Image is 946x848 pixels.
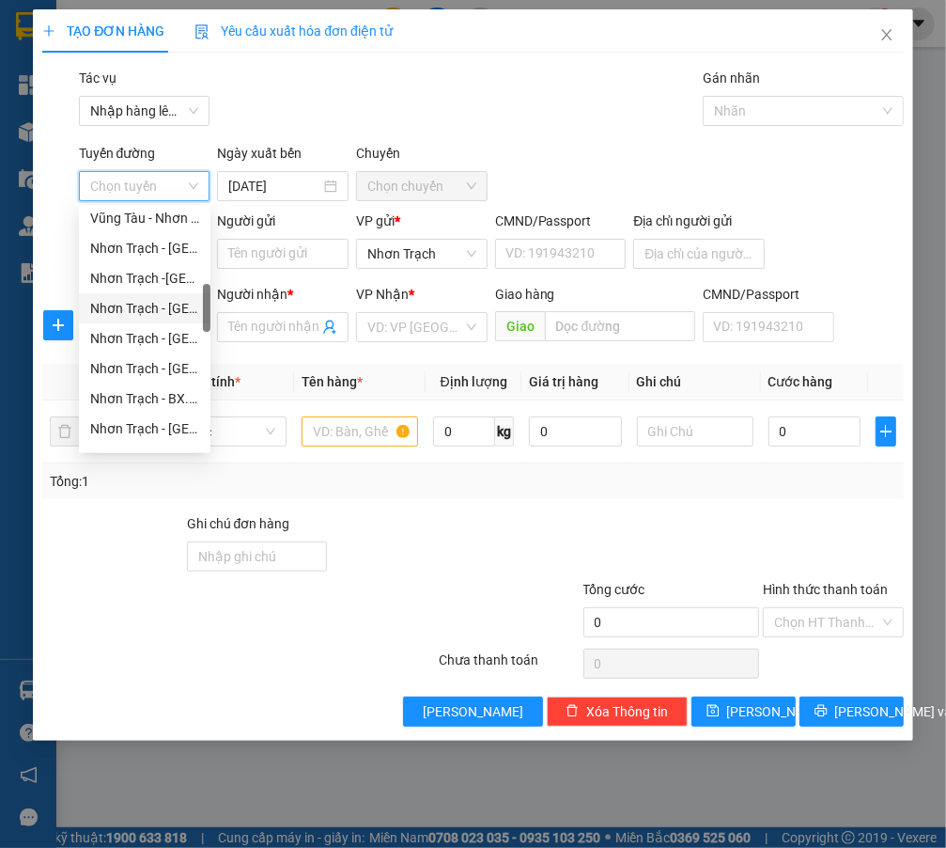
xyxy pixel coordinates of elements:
[302,374,363,389] span: Tên hàng
[90,328,199,349] div: Nhơn Trạch - [GEOGRAPHIC_DATA] ([GEOGRAPHIC_DATA])
[42,24,164,39] span: TẠO ĐƠN HÀNG
[90,388,199,409] div: Nhơn Trạch - BX.Miền Tây (hàng hóa)
[90,358,199,379] div: Nhơn Trạch - [GEOGRAPHIC_DATA] (Hàng hóa)
[322,320,337,335] span: user-add
[703,284,834,305] div: CMND/Passport
[217,284,349,305] div: Người nhận
[861,9,913,62] button: Close
[799,697,904,727] button: printer[PERSON_NAME] và In
[79,444,210,474] div: Sài Gòn - Vũng Tàu (Hàng Hoá)
[181,417,275,446] span: Khác
[586,701,668,722] span: Xóa Thông tin
[529,416,622,447] input: 0
[187,542,327,572] input: Ghi chú đơn hàng
[423,701,523,722] span: [PERSON_NAME]
[441,374,507,389] span: Định lượng
[302,416,418,447] input: VD: Bàn, Ghế
[90,97,199,125] span: Nhập hàng lên xe
[187,516,290,531] label: Ghi chú đơn hàng
[43,310,73,340] button: plus
[876,416,896,447] button: plus
[879,27,894,42] span: close
[495,416,514,447] span: kg
[79,384,210,414] div: Nhơn Trạch - BX.Miền Tây (hàng hóa)
[79,143,210,171] div: Tuyến đường
[217,143,349,171] div: Ngày xuất bến
[727,701,828,722] span: [PERSON_NAME]
[79,263,210,293] div: Nhơn Trạch -Bà Rịa (Hàng hóa)
[79,323,210,353] div: Nhơn Trạch - An Đông (Hàng hóa)
[356,211,488,231] div: VP gửi
[90,448,199,469] div: Sài Gòn - [PERSON_NAME] ([PERSON_NAME])
[79,293,210,323] div: Nhơn Trạch - Miền Đông 387 (Hàng hóa)
[691,697,796,727] button: save[PERSON_NAME]
[547,697,687,727] button: deleteXóa Thông tin
[814,704,828,719] span: printer
[545,311,696,341] input: Dọc đường
[90,268,199,289] div: Nhơn Trạch -[GEOGRAPHIC_DATA] ([GEOGRAPHIC_DATA])
[367,172,476,200] span: Chọn chuyến
[495,287,555,302] span: Giao hàng
[637,416,753,447] input: Ghi Chú
[876,424,895,439] span: plus
[706,704,720,719] span: save
[633,211,765,231] div: Địa chỉ người gửi
[90,418,199,439] div: Nhơn Trạch - [GEOGRAPHIC_DATA] ([GEOGRAPHIC_DATA])
[90,298,199,319] div: Nhơn Trạch - [GEOGRAPHIC_DATA] 387 ([GEOGRAPHIC_DATA])
[583,582,645,597] span: Tổng cước
[768,374,833,389] span: Cước hàng
[566,704,579,719] span: delete
[529,374,598,389] span: Giá trị hàng
[217,211,349,231] div: Người gửi
[437,650,581,683] div: Chưa thanh toán
[194,24,393,39] span: Yêu cầu xuất hóa đơn điện tử
[79,414,210,444] div: Nhơn Trạch - Sài Gòn (Hàng hóa)
[79,233,210,263] div: Nhơn Trạch - Vũng Tàu (Hàng hóa)
[367,240,476,268] span: Nhơn Trạch
[79,71,116,86] label: Tác vụ
[50,416,80,447] button: delete
[228,176,320,196] input: 11/10/2025
[356,287,409,302] span: VP Nhận
[50,471,367,492] div: Tổng: 1
[495,311,545,341] span: Giao
[629,364,761,400] th: Ghi chú
[194,24,209,39] img: icon
[633,239,765,269] input: Địa chỉ của người gửi
[90,172,199,200] span: Chọn tuyến
[763,582,888,597] label: Hình thức thanh toán
[90,238,199,259] div: Nhơn Trạch - [GEOGRAPHIC_DATA] (Hàng hóa)
[90,208,199,228] div: Vũng Tàu - Nhơn Trạch ([GEOGRAPHIC_DATA])
[79,203,210,233] div: Vũng Tàu - Nhơn Trạch (Hàng Hóa)
[495,211,627,231] div: CMND/Passport
[703,71,760,86] label: Gán nhãn
[42,24,55,38] span: plus
[44,318,72,333] span: plus
[403,697,543,727] button: [PERSON_NAME]
[356,143,488,171] div: Chuyến
[79,353,210,384] div: Nhơn Trạch - Hàng Xanh (Hàng hóa)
